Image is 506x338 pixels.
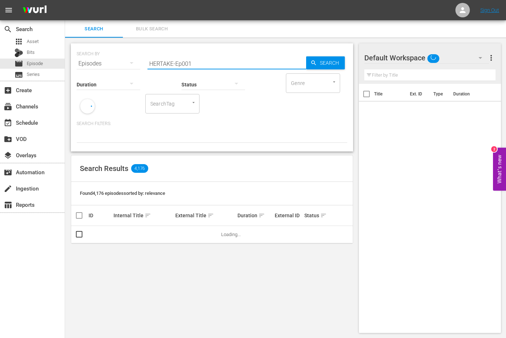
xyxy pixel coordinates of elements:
span: Asset [14,37,23,46]
span: Channels [4,102,12,111]
span: Search [4,25,12,34]
div: Bits [14,48,23,57]
th: Type [429,84,449,104]
button: Open [331,78,338,85]
div: External ID [275,213,302,218]
span: VOD [4,135,12,144]
span: sort [320,212,327,219]
button: Search [306,56,345,69]
span: Search [69,25,119,33]
th: Duration [449,84,492,104]
span: Found 4,176 episodes sorted by: relevance [80,191,165,196]
span: Loading... [221,232,241,237]
span: sort [145,212,151,219]
span: Asset [27,38,39,45]
span: menu [4,6,13,14]
span: sort [207,212,214,219]
div: Internal Title [113,211,173,220]
span: more_vert [487,54,496,62]
button: Open [190,99,197,106]
th: Title [374,84,405,104]
div: 2 [491,146,497,152]
div: External Title [175,211,235,220]
span: Episode [27,60,43,67]
span: Automation [4,168,12,177]
div: Duration [237,211,273,220]
div: Status [304,211,327,220]
span: Episode [14,59,23,68]
span: Series [27,71,40,78]
span: Search [317,56,345,69]
span: 4,176 [131,164,148,173]
span: Ingestion [4,184,12,193]
span: Bits [27,49,35,56]
div: ID [89,213,111,218]
img: ans4CAIJ8jUAAAAAAAAAAAAAAAAAAAAAAAAgQb4GAAAAAAAAAAAAAAAAAAAAAAAAJMjXAAAAAAAAAAAAAAAAAAAAAAAAgAT5G... [17,2,52,19]
span: Bulk Search [127,25,176,33]
button: Open Feedback Widget [493,147,506,191]
div: Episodes [77,54,140,74]
a: Sign Out [480,7,499,13]
span: sort [258,212,265,219]
span: Create [4,86,12,95]
span: Reports [4,201,12,209]
span: Overlays [4,151,12,160]
button: more_vert [487,49,496,67]
p: Search Filters: [77,121,347,127]
span: Search Results [80,164,128,173]
th: Ext. ID [406,84,429,104]
span: Schedule [4,119,12,127]
span: Series [14,70,23,79]
div: Default Workspace [364,48,489,68]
